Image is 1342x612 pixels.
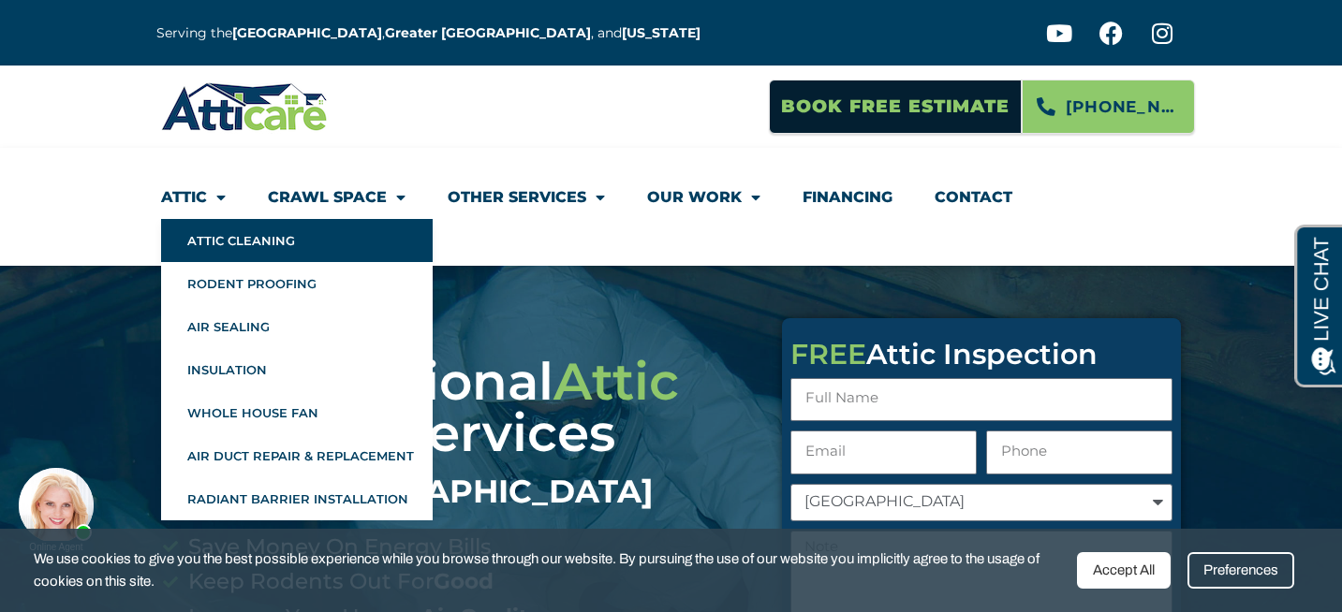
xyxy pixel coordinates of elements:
a: Other Services [448,176,605,219]
nav: Menu [161,176,1182,238]
div: Attic Inspection [790,341,1172,369]
div: Preferences [1187,552,1294,589]
input: Full Name [790,378,1172,422]
a: Greater [GEOGRAPHIC_DATA] [385,24,591,41]
a: Book Free Estimate [769,80,1022,134]
span: [PHONE_NUMBER] [1066,91,1180,123]
span: Opens a chat window [46,15,151,38]
input: Only numbers and phone characters (#, -, *, etc) are accepted. [986,430,1172,474]
a: [GEOGRAPHIC_DATA] [232,24,382,41]
a: Crawl Space [268,176,406,219]
input: Email [790,430,977,474]
a: Air Sealing [161,305,433,348]
ul: Attic [161,219,433,520]
span: Book Free Estimate [781,89,1010,124]
div: Accept All [1077,552,1171,589]
span: FREE [790,337,866,372]
iframe: Chat Invitation [9,415,309,556]
p: Serving the , , and [156,22,715,44]
div: #1 Professional Services [161,356,755,511]
div: in the [GEOGRAPHIC_DATA] [161,473,755,511]
a: [PHONE_NUMBER] [1022,80,1195,134]
a: Financing [803,176,892,219]
a: Our Work [647,176,760,219]
a: [US_STATE] [622,24,700,41]
a: Attic Cleaning [161,219,433,262]
a: Rodent Proofing [161,262,433,305]
span: We use cookies to give you the best possible experience while you browse through our website. By ... [34,547,1062,593]
a: Whole House Fan [161,391,433,434]
a: Insulation [161,348,433,391]
a: Attic [161,176,226,219]
a: Contact [935,176,1012,219]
